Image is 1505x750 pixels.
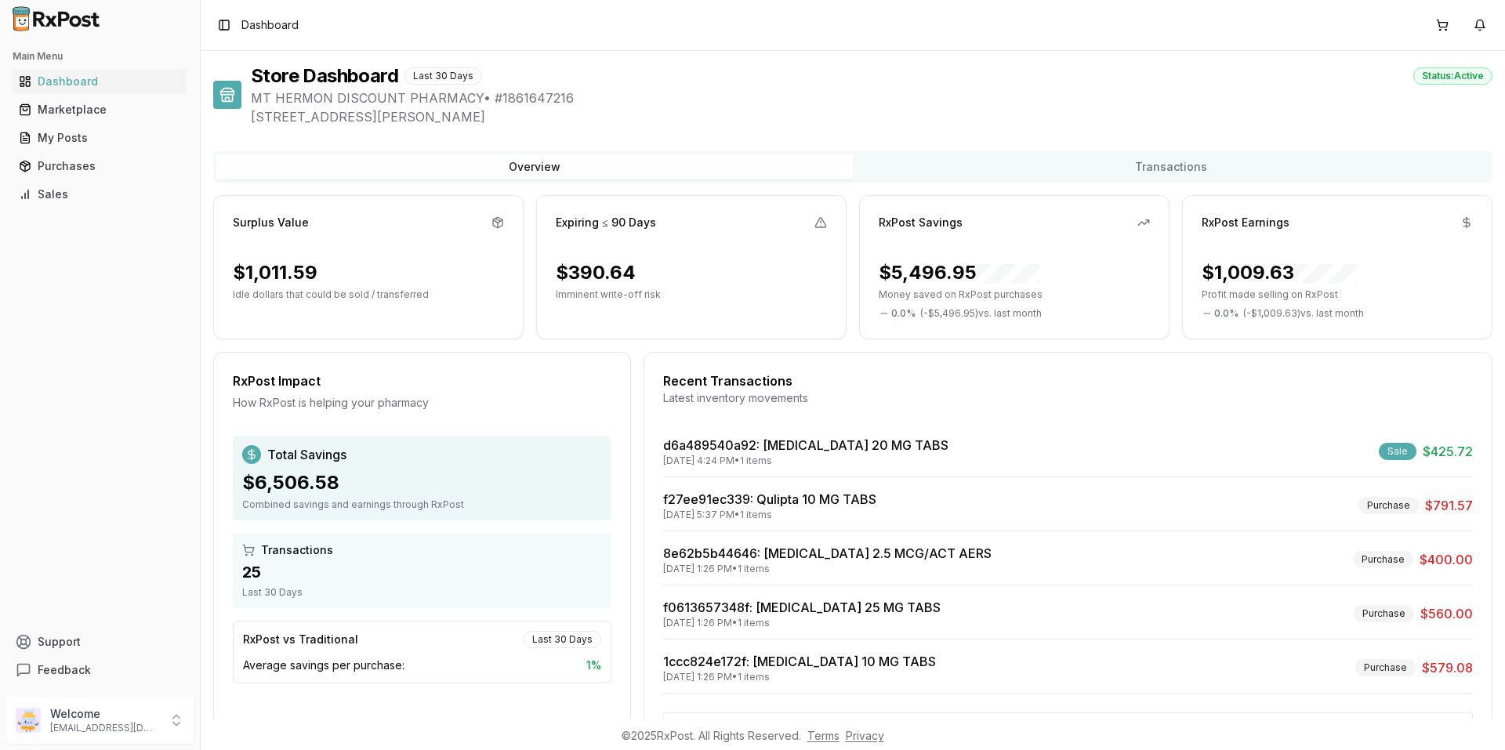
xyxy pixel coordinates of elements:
div: Sales [19,187,181,202]
img: User avatar [16,708,41,733]
button: Purchases [6,154,194,179]
span: 0.0 % [891,307,916,320]
button: Support [6,628,194,656]
p: Imminent write-off risk [556,288,827,301]
span: Dashboard [241,17,299,33]
button: Feedback [6,656,194,684]
span: Transactions [261,542,333,558]
span: $560.00 [1420,604,1473,623]
div: Purchase [1354,605,1414,622]
button: Sales [6,182,194,207]
button: Marketplace [6,97,194,122]
div: [DATE] 1:26 PM • 1 items [663,563,992,575]
p: Welcome [50,706,159,722]
span: ( - $5,496.95 ) vs. last month [920,307,1042,320]
span: Total Savings [267,445,346,464]
a: Dashboard [13,67,187,96]
a: f27ee91ec339: Qulipta 10 MG TABS [663,491,876,507]
a: 8e62b5b44646: [MEDICAL_DATA] 2.5 MCG/ACT AERS [663,545,992,561]
a: f0613657348f: [MEDICAL_DATA] 25 MG TABS [663,600,941,615]
div: Last 30 Days [404,67,482,85]
div: RxPost vs Traditional [243,632,358,647]
span: [STREET_ADDRESS][PERSON_NAME] [251,107,1492,126]
div: $1,009.63 [1202,260,1357,285]
div: Combined savings and earnings through RxPost [242,498,602,511]
div: Purchase [1353,551,1413,568]
div: [DATE] 5:37 PM • 1 items [663,509,876,521]
p: Money saved on RxPost purchases [879,288,1150,301]
div: My Posts [19,130,181,146]
span: $579.08 [1422,658,1473,677]
div: [DATE] 1:26 PM • 1 items [663,617,941,629]
a: d6a489540a92: [MEDICAL_DATA] 20 MG TABS [663,437,948,453]
div: How RxPost is helping your pharmacy [233,395,611,411]
div: Purchase [1355,659,1416,676]
a: My Posts [13,124,187,152]
span: ( - $1,009.63 ) vs. last month [1243,307,1364,320]
div: Expiring ≤ 90 Days [556,215,656,230]
div: $390.64 [556,260,636,285]
button: Overview [216,154,853,179]
span: Feedback [38,662,91,678]
div: 25 [242,561,602,583]
div: Surplus Value [233,215,309,230]
span: $791.57 [1425,496,1473,515]
a: Privacy [846,729,884,742]
a: Purchases [13,152,187,180]
p: Idle dollars that could be sold / transferred [233,288,504,301]
h2: Main Menu [13,50,187,63]
div: Sale [1379,443,1416,460]
button: Dashboard [6,69,194,94]
div: Status: Active [1413,67,1492,85]
div: RxPost Impact [233,371,611,390]
span: 1 % [586,658,601,673]
div: Last 30 Days [524,631,601,648]
span: 0.0 % [1214,307,1238,320]
p: [EMAIL_ADDRESS][DOMAIN_NAME] [50,722,159,734]
div: $5,496.95 [879,260,1039,285]
div: $6,506.58 [242,470,602,495]
button: View All Transactions [663,712,1473,737]
button: Transactions [853,154,1489,179]
div: Marketplace [19,102,181,118]
span: $400.00 [1420,550,1473,569]
div: Dashboard [19,74,181,89]
a: 1ccc824e172f: [MEDICAL_DATA] 10 MG TABS [663,654,936,669]
div: Purchases [19,158,181,174]
div: Purchase [1358,497,1419,514]
div: [DATE] 1:26 PM • 1 items [663,671,936,683]
div: RxPost Earnings [1202,215,1289,230]
span: $425.72 [1423,442,1473,461]
a: Terms [807,729,840,742]
div: RxPost Savings [879,215,963,230]
p: Profit made selling on RxPost [1202,288,1473,301]
img: RxPost Logo [6,6,107,31]
div: [DATE] 4:24 PM • 1 items [663,455,948,467]
div: $1,011.59 [233,260,317,285]
a: Sales [13,180,187,208]
nav: breadcrumb [241,17,299,33]
div: Recent Transactions [663,371,1473,390]
button: My Posts [6,125,194,150]
h1: Store Dashboard [251,63,398,89]
span: Average savings per purchase: [243,658,404,673]
span: MT HERMON DISCOUNT PHARMACY • # 1861647216 [251,89,1492,107]
div: Last 30 Days [242,586,602,599]
a: Marketplace [13,96,187,124]
div: Latest inventory movements [663,390,1473,406]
